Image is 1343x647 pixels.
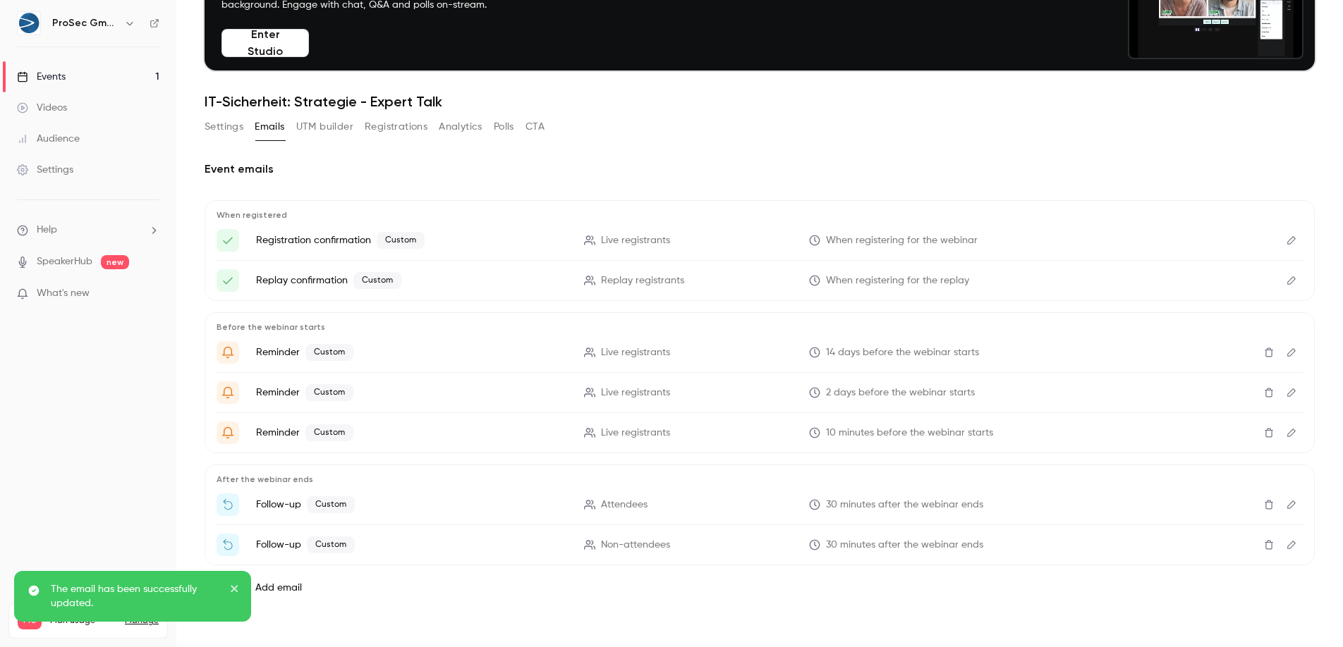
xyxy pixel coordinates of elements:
span: Live registrants [601,233,670,248]
li: {{ event_name }}verpasst? Aufzeichnung ansehen [217,534,1303,556]
span: Help [37,223,57,238]
button: UTM builder [296,116,353,138]
button: Delete [1258,534,1280,556]
li: Der {{ event_name }} startet gleich! [217,421,1303,444]
button: Delete [1258,493,1280,516]
button: Delete [1258,341,1280,364]
li: In zwei Wochen: IT-Sicherheit: Strategie - Expert Talk – Ihr Zugang [217,341,1303,364]
p: After the webinar ends [217,474,1303,485]
button: close [230,582,240,599]
span: Custom [377,232,425,249]
span: 10 minutes before the webinar starts [826,426,993,440]
div: Videos [17,101,67,115]
button: Emails [255,116,284,138]
p: Registration confirmation [256,232,567,249]
button: Edit [1280,421,1303,444]
button: Analytics [439,116,482,138]
span: 2 days before the webinar starts [826,386,975,400]
button: Polls [494,116,514,138]
h1: IT-Sicherheit: Strategie - Expert Talk [205,93,1315,110]
button: Edit [1280,493,1303,516]
span: Custom [307,496,355,513]
li: help-dropdown-opener [17,223,159,238]
span: Custom [305,424,353,441]
p: Replay confirmation [256,272,567,289]
p: Reminder [256,384,567,401]
button: Enter Studio [221,29,309,57]
button: Delete [1258,421,1280,444]
span: When registering for the replay [826,273,969,288]
span: 30 minutes after the webinar ends [826,498,983,512]
div: Settings [17,163,73,177]
button: Settings [205,116,243,138]
span: Custom [307,536,355,553]
p: The email has been successfully updated. [51,582,220,610]
h6: ProSec GmbH [52,16,119,30]
div: Audience [17,132,80,146]
p: Reminder [256,344,567,361]
div: Events [17,70,66,84]
button: CTA [525,116,545,138]
a: SpeakerHub [37,254,92,269]
iframe: Noticeable Trigger [142,288,159,300]
p: Follow-up [256,536,567,553]
button: Delete [1258,381,1280,404]
span: new [101,255,129,269]
button: Edit [1280,381,1303,404]
li: Und jetzt? Ihre nächsten Schritte nach dem {{ event_name }} [217,493,1303,516]
span: Replay registrants [601,273,684,288]
span: When registering for the webinar [826,233,978,248]
button: Edit [1280,269,1303,292]
button: Edit [1280,534,1303,556]
h2: Event emails [205,161,1315,178]
p: Reminder [256,424,567,441]
span: 14 days before the webinar starts [826,345,979,360]
span: Live registrants [601,426,670,440]
span: Live registrants [601,386,670,400]
p: Before the webinar starts [217,321,1303,333]
span: Non-attendees [601,538,670,553]
li: Sie sind dabei – Replay: {{ event_name }}! [217,269,1303,292]
span: Custom [305,344,353,361]
li: Sie sind dabei –IT-Sicherheit: Strategie - Expert Talk am 23.09. um 10:00 Uhr [217,229,1303,252]
img: ProSec GmbH [18,12,40,35]
span: Custom [305,384,353,401]
p: When registered [217,209,1303,221]
p: Follow-up [256,496,567,513]
span: Attendees [601,498,648,512]
button: Registrations [365,116,427,138]
span: 30 minutes after the webinar ends [826,538,983,553]
span: Custom [353,272,401,289]
span: What's new [37,286,90,301]
button: Edit [1280,229,1303,252]
li: Nur noch 2 Tage: IT-Sicherheit: Strategie - Expert Talk– hier ist Ihr Zugangslink [217,381,1303,404]
label: Add email [255,581,302,595]
button: Edit [1280,341,1303,364]
span: Live registrants [601,345,670,360]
